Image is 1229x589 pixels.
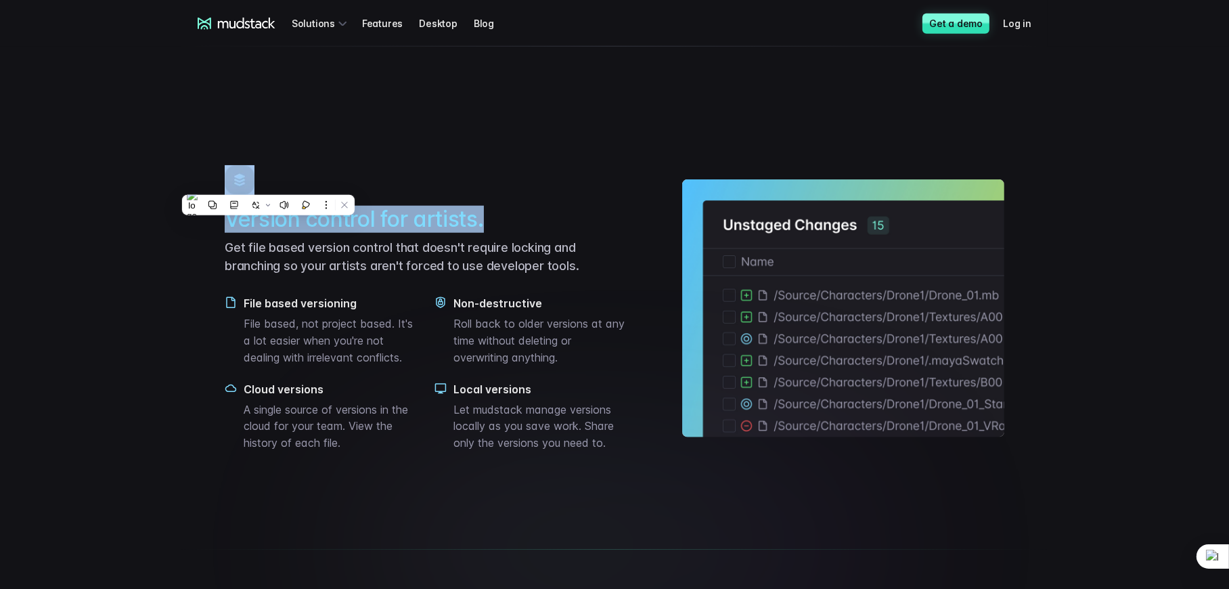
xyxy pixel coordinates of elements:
[474,11,510,36] a: Blog
[226,1,277,12] span: Last name
[453,401,628,452] p: Let mudstack manage versions locally as you save work. Share only the versions you need to.
[16,245,158,257] span: Work with outsourced artists?
[226,56,263,68] span: Job title
[225,206,628,233] h2: Version control for artists.
[362,11,419,36] a: Features
[198,18,275,30] a: mudstack logo
[226,112,289,123] span: Art team size
[922,14,989,34] a: Get a demo
[419,11,474,36] a: Desktop
[244,315,418,366] p: File based, not project based. It's a lot easier when you're not dealing with irrelevant conflicts.
[292,11,351,36] div: Solutions
[244,401,418,452] p: A single source of versions in the cloud for your team. View the history of each file.
[244,383,418,396] h4: Cloud versions
[453,383,628,396] h4: Local versions
[453,297,628,310] h4: Non-destructive
[3,246,12,255] input: Work with outsourced artists?
[453,315,628,366] p: Roll back to older versions at any time without deleting or overwriting anything.
[225,238,628,275] p: Get file based version control that doesn't require locking and branching so your artists aren't ...
[1003,11,1048,36] a: Log in
[682,179,1004,437] img: Unstaged changes interface
[244,297,418,310] h4: File based versioning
